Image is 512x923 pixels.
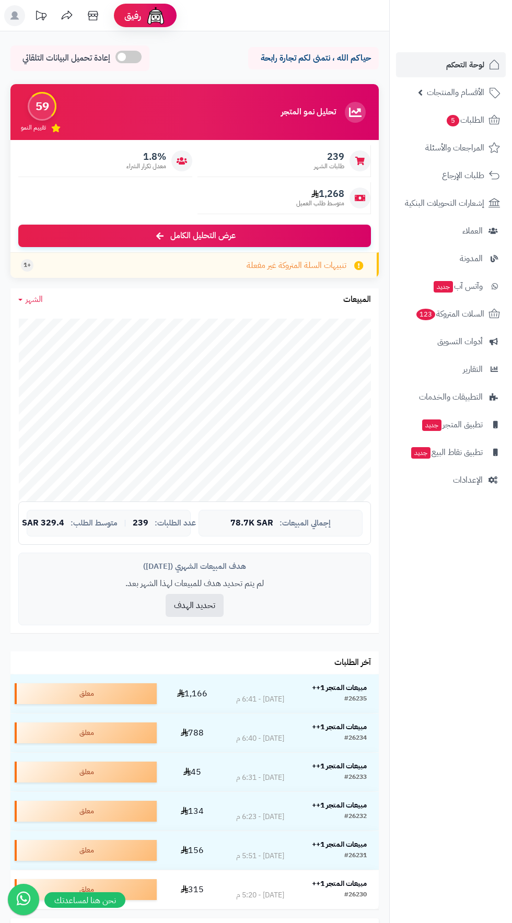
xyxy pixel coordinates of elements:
span: السلات المتروكة [415,307,484,321]
div: هدف المبيعات الشهري ([DATE]) [27,561,363,572]
span: الطلبات [446,113,484,127]
a: تطبيق نقاط البيعجديد [396,440,506,465]
a: عرض التحليل الكامل [18,225,371,247]
div: #26233 [344,773,367,783]
h3: آخر الطلبات [334,658,371,668]
div: معلق [15,722,157,743]
div: [DATE] - 5:51 م [236,851,284,861]
span: جديد [411,447,430,459]
a: وآتس آبجديد [396,274,506,299]
div: [DATE] - 6:41 م [236,694,284,705]
span: متوسط الطلب: [71,519,118,528]
div: [DATE] - 6:31 م [236,773,284,783]
td: 156 [161,831,224,870]
span: المدونة [460,251,483,266]
div: #26232 [344,812,367,822]
div: #26231 [344,851,367,861]
span: المراجعات والأسئلة [425,141,484,155]
span: عرض التحليل الكامل [170,230,236,242]
div: [DATE] - 5:20 م [236,890,284,901]
span: تطبيق المتجر [421,417,483,432]
a: الطلبات5 [396,108,506,133]
span: إجمالي المبيعات: [280,519,331,528]
span: جديد [434,281,453,293]
a: طلبات الإرجاع [396,163,506,188]
div: #26235 [344,694,367,705]
span: 239 [314,151,344,162]
strong: مبيعات المتجر 1++ [312,800,367,811]
h3: المبيعات [343,295,371,305]
span: إعادة تحميل البيانات التلقائي [22,52,110,64]
img: logo-2.png [441,26,502,48]
a: السلات المتروكة123 [396,301,506,326]
div: معلق [15,683,157,704]
span: 239 [133,519,148,528]
td: 134 [161,792,224,831]
span: جديد [422,419,441,431]
span: 329.4 SAR [22,519,64,528]
img: ai-face.png [145,5,166,26]
span: لوحة التحكم [446,57,484,72]
span: تنبيهات السلة المتروكة غير مفعلة [247,260,346,272]
a: لوحة التحكم [396,52,506,77]
div: معلق [15,879,157,900]
strong: مبيعات المتجر 1++ [312,682,367,693]
strong: مبيعات المتجر 1++ [312,761,367,772]
span: 123 [416,309,435,320]
span: معدل تكرار الشراء [126,162,166,171]
span: الأقسام والمنتجات [427,85,484,100]
span: الإعدادات [453,473,483,487]
span: عدد الطلبات: [155,519,196,528]
td: 1,166 [161,674,224,713]
td: 45 [161,753,224,791]
span: | [124,519,126,527]
span: رفيق [124,9,141,22]
a: العملاء [396,218,506,243]
a: المدونة [396,246,506,271]
div: معلق [15,762,157,782]
td: 788 [161,714,224,752]
span: طلبات الشهر [314,162,344,171]
h3: تحليل نمو المتجر [281,108,336,117]
span: وآتس آب [433,279,483,294]
span: العملاء [462,224,483,238]
div: [DATE] - 6:23 م [236,812,284,822]
a: أدوات التسويق [396,329,506,354]
a: الإعدادات [396,468,506,493]
a: التطبيقات والخدمات [396,384,506,410]
span: متوسط طلب العميل [296,199,344,208]
button: تحديد الهدف [166,594,224,617]
span: طلبات الإرجاع [442,168,484,183]
div: [DATE] - 6:40 م [236,733,284,744]
strong: مبيعات المتجر 1++ [312,839,367,850]
a: إشعارات التحويلات البنكية [396,191,506,216]
div: #26230 [344,890,367,901]
strong: مبيعات المتجر 1++ [312,721,367,732]
span: التقارير [463,362,483,377]
a: التقارير [396,357,506,382]
td: 315 [161,870,224,909]
span: 1,268 [296,188,344,200]
span: 1.8% [126,151,166,162]
p: حياكم الله ، نتمنى لكم تجارة رابحة [256,52,371,64]
span: تقييم النمو [21,123,46,132]
a: المراجعات والأسئلة [396,135,506,160]
span: +1 [24,261,31,270]
div: معلق [15,840,157,861]
a: تحديثات المنصة [28,5,54,29]
span: التطبيقات والخدمات [419,390,483,404]
div: معلق [15,801,157,822]
span: 5 [447,115,459,126]
a: الشهر [18,294,43,306]
span: أدوات التسويق [437,334,483,349]
a: تطبيق المتجرجديد [396,412,506,437]
span: إشعارات التحويلات البنكية [405,196,484,211]
span: الشهر [26,293,43,306]
span: تطبيق نقاط البيع [410,445,483,460]
span: 78.7K SAR [230,519,273,528]
strong: مبيعات المتجر 1++ [312,878,367,889]
div: #26234 [344,733,367,744]
p: لم يتم تحديد هدف للمبيعات لهذا الشهر بعد. [27,578,363,590]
